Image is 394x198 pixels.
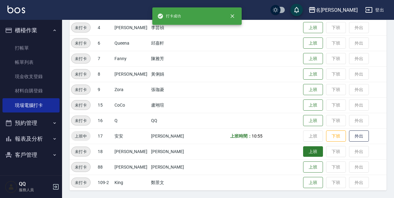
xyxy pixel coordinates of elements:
[150,159,192,175] td: [PERSON_NAME]
[71,71,90,77] span: 未打卡
[303,84,323,95] button: 上班
[2,69,60,84] a: 現金收支登錄
[71,179,90,186] span: 未打卡
[303,22,323,33] button: 上班
[5,181,17,193] img: Person
[150,113,192,128] td: QQ
[71,102,90,108] span: 未打卡
[113,175,150,190] td: King
[96,144,113,159] td: 18
[7,6,25,13] img: Logo
[96,113,113,128] td: 16
[2,98,60,112] a: 現場電腦打卡
[113,20,150,35] td: [PERSON_NAME]
[226,9,239,23] button: close
[71,148,90,155] span: 未打卡
[71,40,90,46] span: 未打卡
[2,131,60,147] button: 報表及分析
[2,115,60,131] button: 預約管理
[71,86,90,93] span: 未打卡
[96,51,113,66] td: 7
[150,175,192,190] td: 鄭景文
[96,175,113,190] td: 109-2
[113,51,150,66] td: Fanny
[150,97,192,113] td: 盧翊瑄
[2,41,60,55] a: 打帳單
[316,6,358,14] div: 名[PERSON_NAME]
[113,144,150,159] td: [PERSON_NAME]
[96,97,113,113] td: 15
[113,128,150,144] td: 安安
[113,159,150,175] td: [PERSON_NAME]
[113,82,150,97] td: Zora
[96,128,113,144] td: 17
[349,130,369,142] button: 外出
[303,68,323,80] button: 上班
[96,159,113,175] td: 88
[150,128,192,144] td: [PERSON_NAME]
[19,187,51,193] p: 服務人員
[150,82,192,97] td: 張珈菱
[303,146,323,157] button: 上班
[2,147,60,163] button: 客戶管理
[303,99,323,111] button: 上班
[71,133,91,139] span: 上班中
[19,181,51,187] h5: QQ
[113,66,150,82] td: [PERSON_NAME]
[150,144,192,159] td: [PERSON_NAME]
[303,161,323,173] button: 上班
[96,35,113,51] td: 6
[290,4,303,16] button: save
[113,113,150,128] td: Q
[113,97,150,113] td: CoCo
[363,4,387,16] button: 登出
[2,84,60,98] a: 材料自購登錄
[2,22,60,38] button: 櫃檯作業
[150,66,192,82] td: 黃俐娟
[150,51,192,66] td: 陳雅芳
[303,177,323,188] button: 上班
[326,130,346,142] button: 下班
[71,24,90,31] span: 未打卡
[150,35,192,51] td: 邱嘉軒
[157,13,181,19] span: 打卡成功
[71,164,90,170] span: 未打卡
[96,66,113,82] td: 8
[303,53,323,64] button: 上班
[303,37,323,49] button: 上班
[96,20,113,35] td: 4
[230,134,252,139] b: 上班時間：
[252,134,262,139] span: 10:55
[303,115,323,126] button: 上班
[113,35,150,51] td: Queena
[150,20,192,35] td: 李芸禎
[96,82,113,97] td: 9
[306,4,360,16] button: 名[PERSON_NAME]
[71,117,90,124] span: 未打卡
[2,55,60,69] a: 帳單列表
[71,55,90,62] span: 未打卡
